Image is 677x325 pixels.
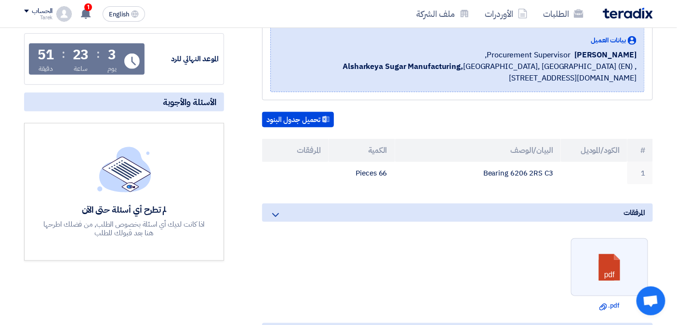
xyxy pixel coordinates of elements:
img: profile_test.png [56,6,72,22]
div: يوم [107,64,117,74]
td: Bearing 6206 2RS C3 [395,162,561,185]
button: English [103,6,145,22]
td: 1 [627,162,653,185]
div: 51 [38,48,54,62]
a: ملف الشركة [409,2,477,25]
div: Open chat [637,286,665,315]
div: دقيقة [39,64,53,74]
img: empty_state_list.svg [97,147,151,192]
span: بيانات العميل [591,35,626,45]
div: اذا كانت لديك أي اسئلة بخصوص الطلب, من فضلك اطرحها هنا بعد قبولك للطلب [42,220,206,237]
img: Teradix logo [603,8,653,19]
div: : [96,45,100,63]
span: English [109,11,129,18]
span: Procurement Supervisor, [485,49,571,61]
button: تحميل جدول البنود [262,112,334,127]
span: [PERSON_NAME] [574,49,637,61]
div: الموعد النهائي للرد [146,54,219,65]
span: 1 [84,3,92,11]
span: الأسئلة والأجوبة [163,96,216,108]
a: الأوردرات [477,2,535,25]
span: المرفقات [624,207,645,218]
div: 3 [108,48,116,62]
div: Tarek [24,15,53,20]
a: .pdf [574,301,645,311]
span: [GEOGRAPHIC_DATA], [GEOGRAPHIC_DATA] (EN) ,[STREET_ADDRESS][DOMAIN_NAME] [279,61,637,84]
div: الحساب [32,7,53,15]
div: لم تطرح أي أسئلة حتى الآن [42,204,206,215]
a: الطلبات [535,2,591,25]
div: : [62,45,65,63]
th: الكود/الموديل [561,139,627,162]
div: ساعة [74,64,88,74]
th: البيان/الوصف [395,139,561,162]
th: الكمية [329,139,395,162]
td: 66 Pieces [329,162,395,185]
b: Alsharkeya Sugar Manufacturing, [343,61,463,72]
th: # [627,139,653,162]
th: المرفقات [262,139,329,162]
div: 23 [73,48,89,62]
